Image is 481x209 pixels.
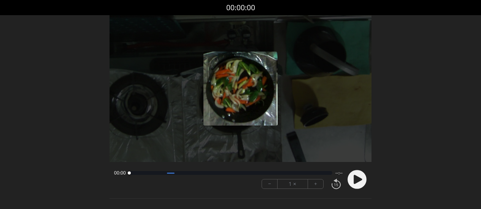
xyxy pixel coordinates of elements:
a: 00:00:00 [226,2,255,13]
span: 00:00 [114,170,126,176]
button: − [262,179,278,189]
img: Poster Image [203,52,278,126]
div: 1 × [278,179,308,189]
button: + [308,179,323,189]
span: --:-- [335,170,343,176]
